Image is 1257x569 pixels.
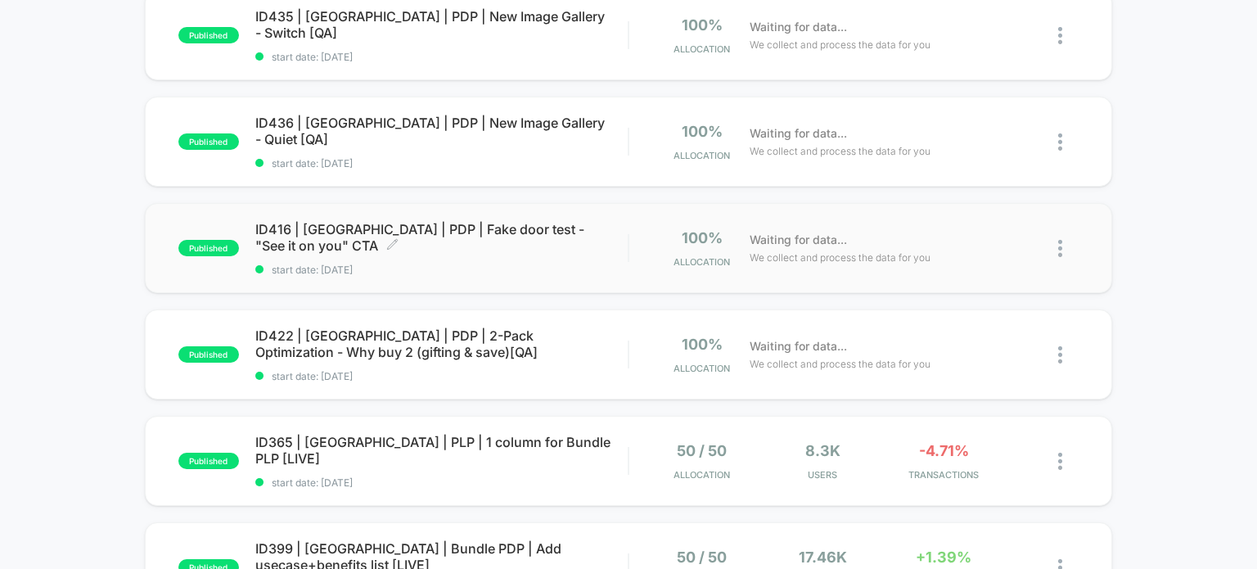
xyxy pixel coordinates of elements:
[255,8,628,41] span: ID435 | [GEOGRAPHIC_DATA] | PDP | New Image Gallery - Switch [QA]
[255,157,628,169] span: start date: [DATE]
[178,453,239,469] span: published
[805,442,840,459] span: 8.3k
[255,476,628,489] span: start date: [DATE]
[1058,240,1062,257] img: close
[750,37,930,52] span: We collect and process the data for you
[916,549,971,566] span: +1.39%
[1058,133,1062,151] img: close
[750,250,930,265] span: We collect and process the data for you
[674,256,730,268] span: Allocation
[178,240,239,256] span: published
[682,123,723,140] span: 100%
[750,337,847,355] span: Waiting for data...
[677,442,727,459] span: 50 / 50
[674,150,730,161] span: Allocation
[750,124,847,142] span: Waiting for data...
[674,363,730,374] span: Allocation
[178,346,239,363] span: published
[255,327,628,360] span: ID422 | [GEOGRAPHIC_DATA] | PDP | 2-Pack Optimization - Why buy 2 (gifting & save)[QA]
[255,434,628,467] span: ID365 | [GEOGRAPHIC_DATA] | PLP | 1 column for Bundle PLP [LIVE]
[750,356,930,372] span: We collect and process the data for you
[674,43,730,55] span: Allocation
[750,231,847,249] span: Waiting for data...
[255,115,628,147] span: ID436 | [GEOGRAPHIC_DATA] | PDP | New Image Gallery - Quiet [QA]
[1058,453,1062,470] img: close
[919,442,969,459] span: -4.71%
[682,336,723,353] span: 100%
[677,549,727,566] span: 50 / 50
[255,264,628,276] span: start date: [DATE]
[178,27,239,43] span: published
[750,143,930,159] span: We collect and process the data for you
[1058,27,1062,44] img: close
[255,221,628,254] span: ID416 | [GEOGRAPHIC_DATA] | PDP | Fake door test - "See it on you" CTA
[766,469,879,481] span: Users
[255,370,628,382] span: start date: [DATE]
[255,51,628,63] span: start date: [DATE]
[1058,346,1062,364] img: close
[799,549,847,566] span: 17.46k
[682,229,723,246] span: 100%
[682,16,723,34] span: 100%
[178,133,239,150] span: published
[750,18,847,36] span: Waiting for data...
[887,469,1000,481] span: TRANSACTIONS
[674,469,730,481] span: Allocation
